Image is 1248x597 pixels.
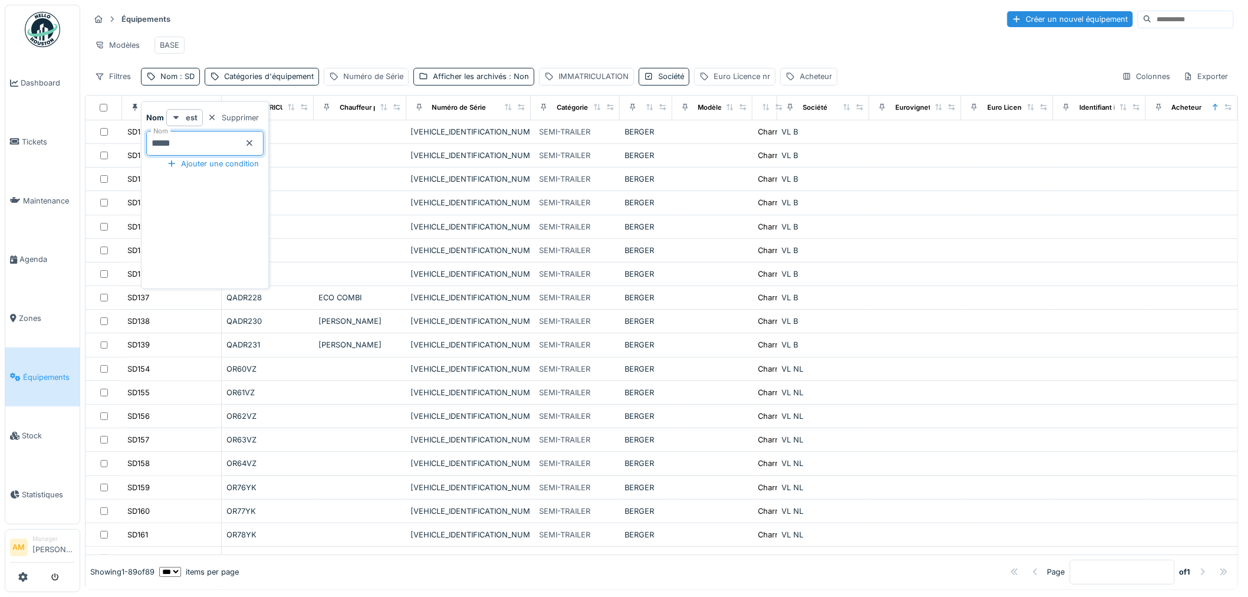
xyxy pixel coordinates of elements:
span: : Non [507,72,529,81]
li: [PERSON_NAME] [32,534,75,560]
div: items per page [159,566,239,578]
div: OR62VZ [226,411,309,422]
div: [VEHICLE_IDENTIFICATION_NUMBER] [411,126,526,137]
strong: Nom [146,112,164,123]
div: SEMI-TRAILER [539,173,590,185]
div: SD157 [127,434,149,445]
div: [VEHICLE_IDENTIFICATION_NUMBER] [411,316,526,327]
div: SEMI-TRAILER [539,482,590,493]
div: VL NL [782,506,865,517]
div: Créer un nouvel équipement [1007,11,1133,27]
div: Société [803,103,828,113]
div: BASE [160,40,179,51]
li: AM [10,539,28,556]
div: BERGER [625,221,668,232]
div: SEMI-TRAILER [539,245,590,256]
div: SD160 [127,506,150,517]
div: SEMI-TRAILER [539,339,590,350]
div: VL NL [782,553,865,564]
div: VL B [782,221,865,232]
div: SEMI-TRAILER [539,292,590,303]
div: ECO COMBI [318,292,401,303]
div: Charroi [758,245,784,256]
div: Acheteur [1172,103,1202,113]
div: [VEHICLE_IDENTIFICATION_NUMBER] [411,482,526,493]
span: Stock [22,430,75,441]
div: BERGER [625,506,668,517]
div: BERGER [625,268,668,280]
div: [VEHICLE_IDENTIFICATION_NUMBER] [411,197,526,208]
div: SEMI-TRAILER [539,458,590,469]
div: SEMI-TRAILER [539,363,590,375]
div: [VEHICLE_IDENTIFICATION_NUMBER] [411,292,526,303]
div: IMMATRICULATION [248,103,309,113]
div: OR64VZ [226,458,309,469]
div: SEMI-TRAILER [539,316,590,327]
div: SEMI-TRAILER [539,506,590,517]
span: Tickets [22,136,75,147]
div: Catégories d'équipement [557,103,639,113]
div: [PERSON_NAME] [318,339,401,350]
div: BERGER [625,387,668,398]
div: Charroi [758,150,784,161]
div: [VEHICLE_IDENTIFICATION_NUMBER] [411,150,526,161]
div: [VEHICLE_IDENTIFICATION_NUMBER] [411,411,526,422]
div: SEMI-TRAILER [539,411,590,422]
div: [VEHICLE_IDENTIFICATION_NUMBER] [411,268,526,280]
div: Modèle [698,103,722,113]
div: BERGER [625,197,668,208]
div: VL B [782,150,865,161]
div: QADR230 [226,316,309,327]
div: VL NL [782,434,865,445]
div: SEMI-TRAILER [539,553,590,564]
div: BERGER [625,292,668,303]
div: Société [658,71,684,82]
div: VL NL [782,387,865,398]
div: Showing 1 - 89 of 89 [90,566,155,578]
div: SD135 [127,245,150,256]
div: Charroi [758,482,784,493]
div: Euro Licence nr [714,71,770,82]
div: SEMI-TRAILER [539,197,590,208]
div: SD136 [127,268,150,280]
div: Filtres [90,68,136,85]
div: Modèles [90,37,145,54]
div: SD138 [127,316,150,327]
div: SD154 [127,363,150,375]
div: Charroi [758,316,784,327]
strong: of 1 [1180,566,1191,578]
div: Charroi [758,173,784,185]
strong: Équipements [117,14,175,25]
div: BERGER [625,458,668,469]
span: Zones [19,313,75,324]
div: Afficher les archivés [433,71,529,82]
div: VL B [782,268,865,280]
div: Charroi [758,387,784,398]
div: Charroi [758,292,784,303]
div: VL B [782,245,865,256]
div: OR76YK [226,482,309,493]
div: Page [1047,566,1065,578]
div: [VEHICLE_IDENTIFICATION_NUMBER] [411,529,526,540]
div: Charroi [758,458,784,469]
div: VL B [782,197,865,208]
div: Charroi [758,268,784,280]
div: Charroi [758,506,784,517]
div: [VEHICLE_IDENTIFICATION_NUMBER] [411,553,526,564]
div: VL NL [782,411,865,422]
div: IMMATRICULATION [559,71,629,82]
div: BERGER [625,434,668,445]
div: [PERSON_NAME] [318,316,401,327]
div: BERGER [625,553,668,564]
div: SD139 [127,339,150,350]
div: Charroi [758,339,784,350]
div: OR79YK [226,553,309,564]
div: [VEHICLE_IDENTIFICATION_NUMBER] [411,173,526,185]
div: VL B [782,292,865,303]
div: VL NL [782,363,865,375]
div: [VEHICLE_IDENTIFICATION_NUMBER] [411,387,526,398]
div: VL B [782,173,865,185]
img: Badge_color-CXgf-gQk.svg [25,12,60,47]
div: BERGER [625,482,668,493]
div: Charroi [758,411,784,422]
